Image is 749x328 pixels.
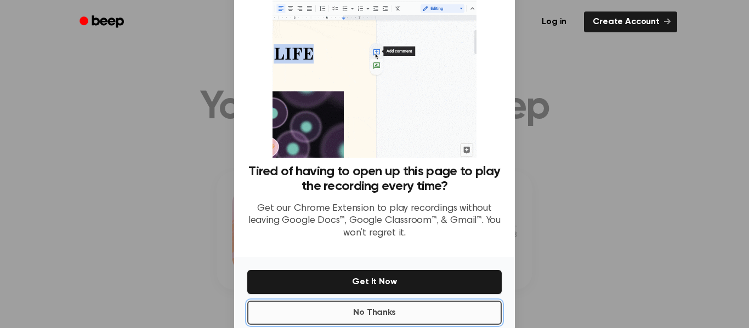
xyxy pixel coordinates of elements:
[247,203,502,240] p: Get our Chrome Extension to play recordings without leaving Google Docs™, Google Classroom™, & Gm...
[247,164,502,194] h3: Tired of having to open up this page to play the recording every time?
[531,9,577,34] a: Log in
[247,301,502,325] button: No Thanks
[584,11,677,32] a: Create Account
[247,270,502,294] button: Get It Now
[72,11,134,33] a: Beep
